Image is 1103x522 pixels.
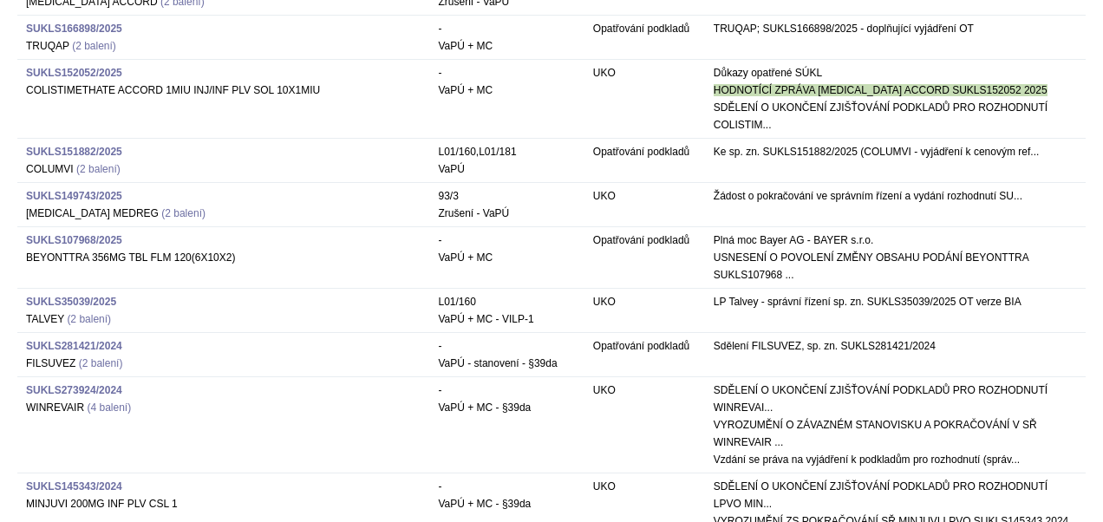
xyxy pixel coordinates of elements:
[714,453,1020,466] span: Vzdání se práva na vyjádření k podkladům pro rozhodnutí (správ...
[438,163,464,175] span: VaPÚ
[714,234,874,246] span: Plná moc Bayer AG - BAYER s.r.o.
[26,357,75,369] span: FILSUVEZ
[438,296,475,308] span: monoklonální protilátky a konjugáty protilátka – léčivo
[714,67,822,79] span: Důkazy opatřené SÚKL
[438,146,475,158] span: monoklonální protilátky a konjugáty protilátka – léčivo
[26,251,235,264] span: BEYONTTRA 356MG TBL FLM 120(6X10X2)
[593,146,689,158] span: Opatřování podkladů
[26,340,122,352] a: SUKLS281421/2024
[26,146,122,158] a: SUKLS151882/2025
[593,340,689,352] span: Opatřování podkladů
[714,146,1040,158] span: Ke sp. zn. SUKLS151882/2025 (COLUMVI - vyjádření k cenovým ref...
[714,251,1028,281] span: USNESENÍ O POVOLENÍ ZMĚNY OBSAHU PODÁNÍ BEYONTTRA SUKLS107968 ...
[26,163,74,175] span: COLUMVI
[438,40,493,52] span: VaPÚ + MC
[76,163,121,175] a: (2 balení)
[714,384,1048,414] span: SDĚLENÍ O UKONČENÍ ZJIŠŤOVÁNÍ PODKLADŮ PRO ROZHODNUTÍ WINREVAI...
[438,480,441,493] span: -
[26,498,178,510] span: MINJUVI 200MG INF PLV CSL 1
[26,190,122,202] a: SUKLS149743/2025
[79,357,123,369] a: (2 balení)
[593,67,616,79] span: UKO
[67,313,111,325] a: (2 balení)
[26,40,69,52] span: TRUQAP
[438,234,441,246] span: -
[438,384,441,396] span: -
[26,207,159,219] span: [MEDICAL_DATA] MEDREG
[438,207,509,219] span: Zrušení - VaPÚ
[593,480,616,493] span: UKO
[26,296,116,308] a: SUKLS35039/2025
[593,23,689,35] span: Opatřování podkladů
[714,190,1022,202] span: Žádost o pokračování ve správním řízení a vydání rozhodnutí SU...
[26,234,122,246] a: SUKLS107968/2025
[429,138,584,182] td: ,
[26,67,122,79] a: SUKLS152052/2025
[714,84,1048,96] span: HODNOTÍCÍ ZPRÁVA [MEDICAL_DATA] ACCORD SUKLS152052 2025
[26,313,64,325] span: TALVEY
[714,480,1048,510] span: SDĚLENÍ O UKONČENÍ ZJIŠŤOVÁNÍ PODKLADŮ PRO ROZHODNUTÍ LPVO MIN...
[593,234,689,246] span: Opatřování podkladů
[72,40,116,52] a: (2 balení)
[438,67,441,79] span: -
[438,313,533,325] span: VaPÚ + MC - VILP-1
[26,84,320,96] span: COLISTIMETHATE ACCORD 1MIU INJ/INF PLV SOL 10X1MIU
[26,401,84,414] span: WINREVAIR
[593,296,616,308] span: UKO
[438,401,531,414] span: VaPÚ + MC - §39da
[438,498,531,510] span: VaPÚ + MC - §39da
[438,84,493,96] span: VaPÚ + MC
[26,480,122,493] a: SUKLS145343/2024
[714,101,1048,131] span: SDĚLENÍ O UKONČENÍ ZJIŠŤOVÁNÍ PODKLADŮ PRO ROZHODNUTÍ COLISTIM...
[593,190,616,202] span: UKO
[438,23,441,35] span: -
[714,340,936,352] span: Sdělení FILSUVEZ, sp. zn. SUKLS281421/2024
[438,251,493,264] span: VaPÚ + MC
[479,146,516,158] span: glofitamab pro indikaci relabující / refrakterní difuzní velkobuněčný B-lymfom (DLBCL)
[438,190,458,202] span: preventivní antiastmatika, antileukotrieny, p.o.
[161,207,206,219] a: (2 balení)
[593,384,616,396] span: UKO
[26,384,122,396] a: SUKLS273924/2024
[714,296,1021,308] span: LP Talvey - správní řízení sp. zn. SUKLS35039/2025 OT verze BIA
[438,340,441,352] span: -
[714,419,1037,448] span: VYROZUMĚNÍ O ZÁVAZNÉM STANOVISKU A POKRAČOVÁNÍ V SŘ WINREVAIR ...
[26,23,122,35] a: SUKLS166898/2025
[714,23,974,35] span: TRUQAP; SUKLS166898/2025 - doplňující vyjádření OT
[438,357,557,369] span: VaPÚ - stanovení - §39da
[87,401,131,414] a: (4 balení)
